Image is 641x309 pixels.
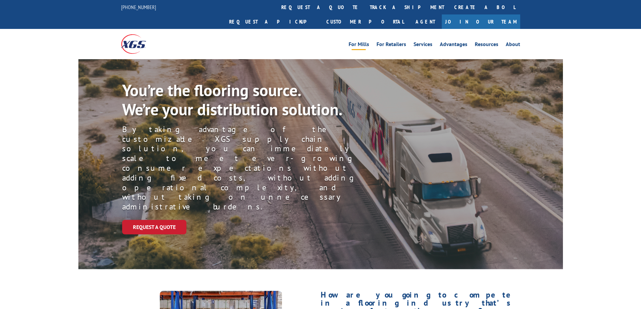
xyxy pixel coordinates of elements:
[414,42,432,49] a: Services
[377,42,406,49] a: For Retailers
[349,42,369,49] a: For Mills
[409,14,442,29] a: Agent
[475,42,498,49] a: Resources
[122,125,381,212] p: By taking advantage of the customizable XGS supply chain solution, you can immediately scale to m...
[506,42,520,49] a: About
[224,14,321,29] a: Request a pickup
[440,42,467,49] a: Advantages
[442,14,520,29] a: Join Our Team
[122,81,357,119] p: You’re the flooring source. We’re your distribution solution.
[122,220,186,234] a: Request a Quote
[321,14,409,29] a: Customer Portal
[121,4,156,10] a: [PHONE_NUMBER]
